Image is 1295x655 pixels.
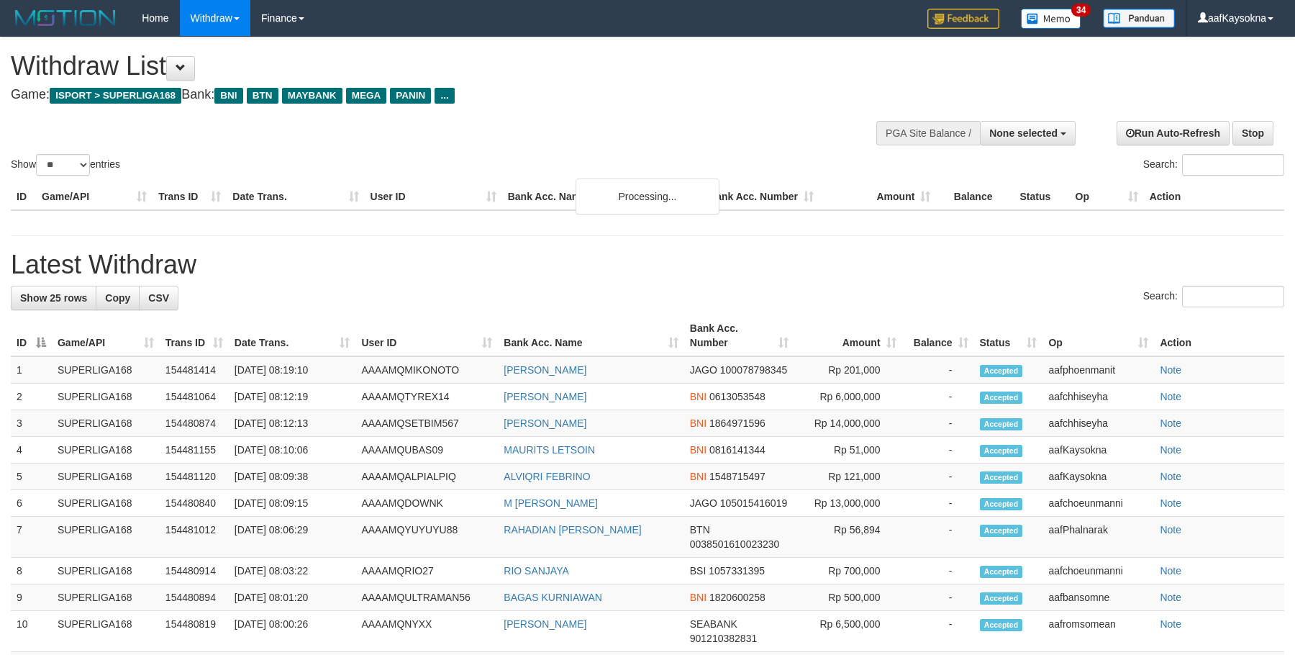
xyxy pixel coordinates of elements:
a: BAGAS KURNIAWAN [504,592,602,603]
td: aafPhalnarak [1042,517,1154,558]
td: [DATE] 08:12:13 [229,410,356,437]
td: aafchhiseyha [1042,384,1154,410]
span: Show 25 rows [20,292,87,304]
a: Note [1160,524,1181,536]
span: PANIN [390,88,431,104]
th: Action [1144,184,1284,210]
th: User ID [365,184,502,210]
td: AAAAMQRIO27 [355,558,498,584]
th: Status [1014,184,1069,210]
span: Accepted [980,525,1023,537]
td: AAAAMQULTRAMAN56 [355,584,498,611]
td: 5 [11,464,52,490]
td: 6 [11,490,52,517]
span: JAGO [690,364,717,376]
th: Trans ID: activate to sort column ascending [160,315,229,356]
td: Rp 56,894 [794,517,902,558]
th: Trans ID [153,184,227,210]
span: BNI [690,391,706,402]
td: 8 [11,558,52,584]
td: SUPERLIGA168 [52,384,160,410]
h1: Latest Withdraw [11,250,1284,279]
th: Bank Acc. Number: activate to sort column ascending [684,315,794,356]
span: BNI [214,88,242,104]
label: Search: [1143,154,1284,176]
td: 154480914 [160,558,229,584]
th: User ID: activate to sort column ascending [355,315,498,356]
td: [DATE] 08:01:20 [229,584,356,611]
th: ID: activate to sort column descending [11,315,52,356]
td: - [902,464,974,490]
td: SUPERLIGA168 [52,356,160,384]
span: Copy 0038501610023230 to clipboard [690,538,780,550]
img: Button%20Memo.svg [1021,9,1081,29]
a: Note [1160,565,1181,577]
td: 3 [11,410,52,437]
span: MEGA [346,88,387,104]
th: Bank Acc. Number [703,184,819,210]
td: [DATE] 08:12:19 [229,384,356,410]
span: JAGO [690,497,717,509]
a: M [PERSON_NAME] [504,497,598,509]
td: Rp 201,000 [794,356,902,384]
td: SUPERLIGA168 [52,558,160,584]
input: Search: [1182,154,1284,176]
td: [DATE] 08:06:29 [229,517,356,558]
td: Rp 121,000 [794,464,902,490]
td: [DATE] 08:00:26 [229,611,356,652]
td: [DATE] 08:03:22 [229,558,356,584]
th: Date Trans. [227,184,364,210]
td: AAAAMQDOWNK [355,490,498,517]
td: Rp 14,000,000 [794,410,902,437]
span: Accepted [980,471,1023,484]
td: SUPERLIGA168 [52,584,160,611]
span: Accepted [980,592,1023,605]
td: 154480894 [160,584,229,611]
td: 154480874 [160,410,229,437]
a: Note [1160,364,1181,376]
a: Show 25 rows [11,286,96,310]
td: 154481012 [160,517,229,558]
span: SEABANK [690,618,737,630]
td: 4 [11,437,52,464]
td: AAAAMQMIKONOTO [355,356,498,384]
span: Copy 1864971596 to clipboard [709,417,765,429]
a: Copy [96,286,140,310]
a: Stop [1232,121,1273,145]
span: Accepted [980,392,1023,404]
select: Showentries [36,154,90,176]
span: BNI [690,471,706,482]
td: AAAAMQNYXX [355,611,498,652]
span: MAYBANK [282,88,342,104]
td: 1 [11,356,52,384]
td: - [902,437,974,464]
td: aafbansomne [1042,584,1154,611]
button: None selected [980,121,1076,145]
th: Bank Acc. Name [502,184,703,210]
td: SUPERLIGA168 [52,437,160,464]
td: - [902,490,974,517]
a: RIO SANJAYA [504,565,569,577]
td: SUPERLIGA168 [52,490,160,517]
span: BTN [247,88,278,104]
td: aafKaysokna [1042,437,1154,464]
img: panduan.png [1103,9,1175,28]
td: aafchhiseyha [1042,410,1154,437]
td: 7 [11,517,52,558]
td: SUPERLIGA168 [52,517,160,558]
td: - [902,356,974,384]
td: - [902,584,974,611]
td: aafchoeunmanni [1042,558,1154,584]
span: Copy 0613053548 to clipboard [709,391,765,402]
th: Balance: activate to sort column ascending [902,315,974,356]
td: Rp 51,000 [794,437,902,464]
span: BTN [690,524,710,536]
a: Note [1160,497,1181,509]
td: 154481155 [160,437,229,464]
td: [DATE] 08:09:15 [229,490,356,517]
label: Search: [1143,286,1284,307]
td: AAAAMQSETBIM567 [355,410,498,437]
td: Rp 13,000,000 [794,490,902,517]
td: AAAAMQALPIALPIQ [355,464,498,490]
span: Accepted [980,619,1023,631]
